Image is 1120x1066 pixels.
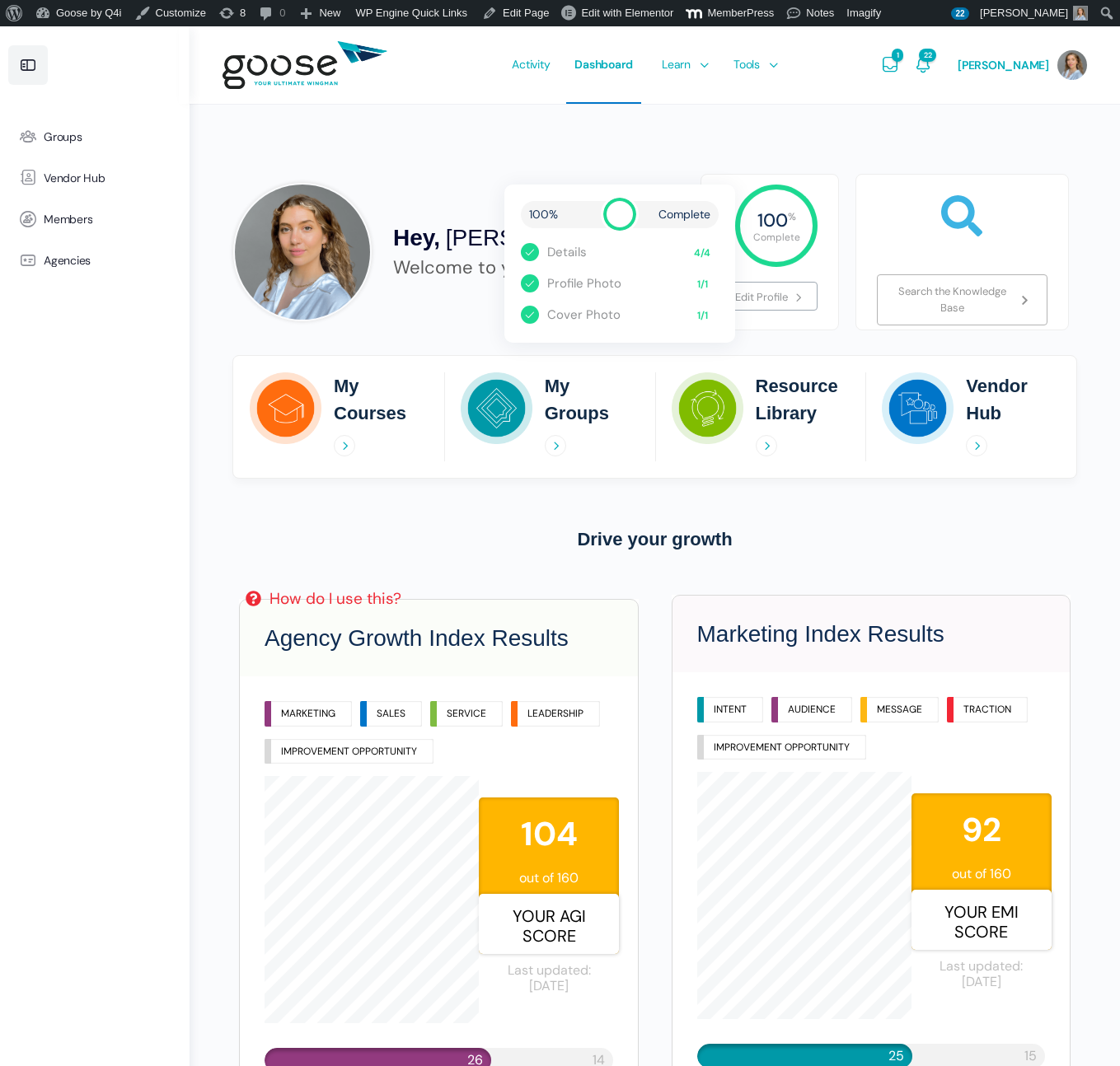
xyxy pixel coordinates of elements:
span: 22 [951,7,968,20]
p: IMPROVEMENT OPPORTUNITY [714,741,850,753]
span: Search the Knowledge Base [894,283,1011,316]
p: IMPROVEMENT OPPORTUNITY [281,746,417,757]
span: / [686,277,719,292]
span: 4 [694,246,701,259]
a: Activity [504,26,558,104]
span: 1 [705,309,708,322]
h3: Marketing Index Results [656,596,1087,673]
h2: Resource Library [756,372,850,427]
span: % [549,207,558,222]
span: 100 [529,203,589,226]
a: Vendor Hub [8,157,181,199]
span: [PERSON_NAME] [958,58,1049,72]
span: 1 [705,278,708,291]
span: [PERSON_NAME] [446,225,635,250]
span: Last updated: [DATE] [911,958,1052,989]
span: Vendor Hub [44,171,105,185]
span: Hey, [393,225,440,250]
iframe: Chat Widget [1038,987,1120,1066]
a: Messages [880,26,900,104]
span: Agencies [44,254,91,268]
span: Your EMI Score [911,890,1052,950]
span: / [686,245,719,260]
span: 1 [697,278,701,291]
a: Members [8,199,181,240]
div: Welcome to your dashboard! [393,254,640,281]
span: 1 [892,49,903,62]
p: SERVICE [447,708,486,719]
a: Dashboard [566,26,641,104]
img: My Courses [250,372,321,444]
span: 4 [704,246,710,259]
a: My Courses My Courses [233,372,444,461]
h3: Drive your growth [232,528,1077,552]
p: INTENT [714,704,747,715]
a: Learn [654,26,713,104]
span: Tools [733,26,760,103]
span: out of 160 [491,814,607,886]
strong: 104 [491,814,607,853]
span: 22 [919,49,936,62]
span: Learn [662,26,691,103]
span: Last updated: [DATE] [479,962,619,994]
h2: Vendor Hub [966,372,1061,427]
strong: 92 [924,810,1039,849]
span: Groups [44,130,82,144]
img: Resource Library [672,372,743,444]
span: Activity [512,26,550,103]
a: Agencies [8,240,181,281]
a: Notifications [913,26,933,104]
h2: My Courses [334,372,428,427]
span: Complete [650,203,710,226]
p: AUDIENCE [788,704,836,715]
a: Profile Photo [547,275,621,292]
a: Details [547,244,587,260]
a: Search the Knowledge Base [877,274,1047,325]
a: My Groups My Groups [444,372,655,461]
span: 1 [697,309,701,322]
a: Tools [725,26,782,104]
h3: Agency Growth Index Results [223,600,654,677]
a: How do I use this? [239,587,407,610]
span: out of 160 [924,810,1039,881]
a: [PERSON_NAME] [958,26,1087,104]
span: / [686,308,719,323]
p: LEADERSHIP [527,708,583,719]
a: Cover Photo [547,306,621,323]
p: MARKETING [281,708,335,719]
h2: My Groups [545,372,639,427]
span: Edit with Elementor [581,7,673,19]
img: Vendor Hub [882,372,954,444]
a: Resource Library Resource Library [655,372,866,461]
span: Members [44,213,92,227]
span: Your AGI Score [479,894,619,954]
a: Groups [8,116,181,157]
img: My Groups [461,372,532,444]
p: SALES [377,708,405,719]
span: Dashboard [574,26,633,103]
p: MESSAGE [877,704,922,715]
a: Vendor Hub Vendor Hub [865,372,1076,461]
p: TRACTION [963,704,1011,715]
a: Edit Profile [722,282,818,311]
div: How do I use this? [269,587,401,610]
